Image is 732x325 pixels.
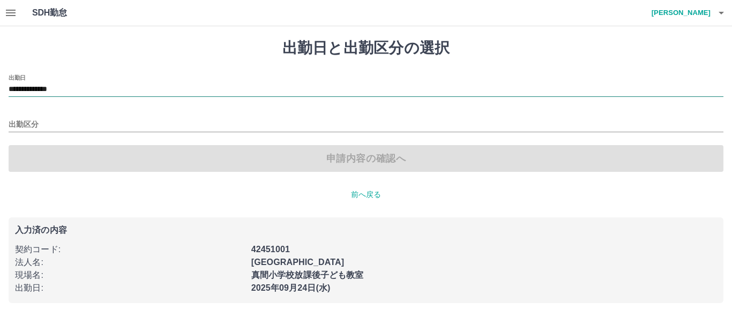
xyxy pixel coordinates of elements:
p: 現場名 : [15,269,245,282]
p: 前へ戻る [9,189,723,200]
b: 真間小学校放課後子ども教室 [251,270,364,279]
b: [GEOGRAPHIC_DATA] [251,258,345,267]
b: 2025年09月24日(水) [251,283,331,292]
p: 法人名 : [15,256,245,269]
b: 42451001 [251,245,290,254]
p: 入力済の内容 [15,226,717,235]
p: 出勤日 : [15,282,245,294]
h1: 出勤日と出勤区分の選択 [9,39,723,57]
label: 出勤日 [9,73,26,81]
p: 契約コード : [15,243,245,256]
